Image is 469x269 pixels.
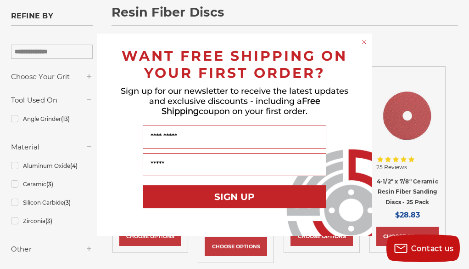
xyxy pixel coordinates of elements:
button: Contact us [386,235,460,262]
span: Sign up for our newsletter to receive the latest updates and exclusive discounts - including a co... [121,86,348,116]
span: Free Shipping [162,96,320,116]
button: SIGN UP [143,185,326,208]
span: Contact us [411,244,454,253]
span: WANT FREE SHIPPING ON YOUR FIRST ORDER? [122,47,347,81]
button: Close dialog [359,37,368,46]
